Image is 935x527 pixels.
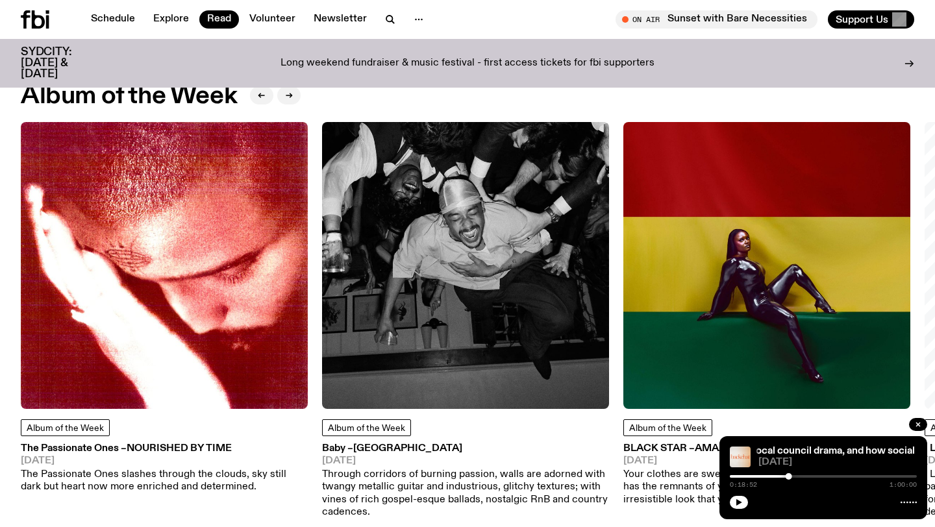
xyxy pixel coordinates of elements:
[322,444,609,519] a: Baby –[GEOGRAPHIC_DATA][DATE]Through corridors of burning passion, walls are adorned with twangy ...
[21,444,308,454] h3: The Passionate Ones –
[890,482,917,488] span: 1:00:00
[758,458,917,467] span: [DATE]
[199,10,239,29] a: Read
[836,14,888,25] span: Support Us
[730,482,757,488] span: 0:18:52
[21,469,308,493] p: The Passionate Ones slashes through the clouds, sky still dark but heart now more enriched and de...
[353,443,462,454] span: [GEOGRAPHIC_DATA]
[322,122,609,409] img: A black and white upside down image of Dijon, held up by a group of people. His eyes are closed a...
[21,419,110,436] a: Album of the Week
[242,10,303,29] a: Volunteer
[21,47,104,80] h3: SYDCITY: [DATE] & [DATE]
[21,444,308,494] a: The Passionate Ones –Nourished By Time[DATE]The Passionate Ones slashes through the clouds, sky s...
[306,10,375,29] a: Newsletter
[21,84,237,108] h2: Album of the Week
[623,444,910,454] h3: BLACK STAR –
[616,10,817,29] button: On AirSunset with Bare Necessities
[127,443,232,454] span: Nourished By Time
[21,122,308,409] img: A grainy sepia red closeup of Nourished By Time's face. He is looking down, a very overexposed ha...
[629,424,706,433] span: Album of the Week
[21,456,308,466] span: [DATE]
[695,443,747,454] span: Amaarae
[280,58,654,69] p: Long weekend fundraiser & music festival - first access tickets for fbi supporters
[145,10,197,29] a: Explore
[322,469,609,519] p: Through corridors of burning passion, walls are adorned with twangy metallic guitar and industrio...
[322,456,609,466] span: [DATE]
[328,424,405,433] span: Album of the Week
[322,419,411,436] a: Album of the Week
[623,456,910,466] span: [DATE]
[623,419,712,436] a: Album of the Week
[623,444,910,506] a: BLACK STAR –Amaarae[DATE]Your clothes are sweated through, and the person next to you has the rem...
[27,424,104,433] span: Album of the Week
[623,469,910,506] p: Your clothes are sweated through, and the person next to you has the remnants of your lip liner o...
[828,10,914,29] button: Support Us
[83,10,143,29] a: Schedule
[322,444,609,454] h3: Baby –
